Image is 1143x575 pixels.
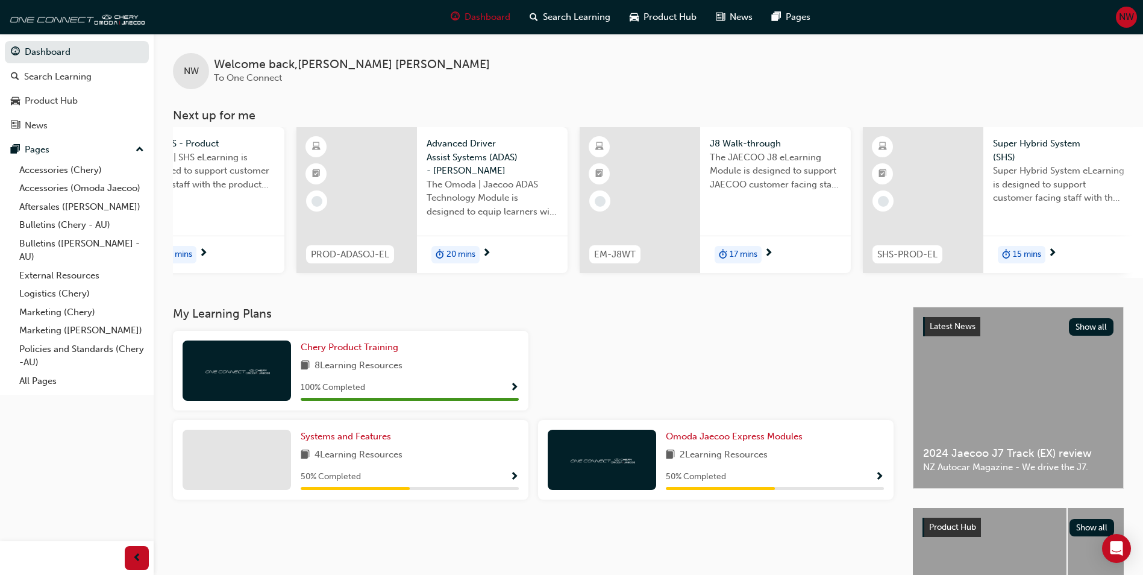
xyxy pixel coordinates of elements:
[14,303,149,322] a: Marketing (Chery)
[595,139,604,155] span: learningResourceType_ELEARNING-icon
[301,342,398,353] span: Chery Product Training
[301,341,403,354] a: Chery Product Training
[510,472,519,483] span: Show Progress
[204,365,270,376] img: oneconnect
[719,247,727,263] span: duration-icon
[5,66,149,88] a: Search Learning
[301,431,391,442] span: Systems and Features
[465,10,510,24] span: Dashboard
[923,460,1113,474] span: NZ Autocar Magazine - We drive the J7.
[772,10,781,25] span: pages-icon
[716,10,725,25] span: news-icon
[1069,318,1114,336] button: Show all
[730,10,753,24] span: News
[595,196,606,207] span: learningRecordVerb_NONE-icon
[25,143,49,157] div: Pages
[923,447,1113,460] span: 2024 Jaecoo J7 Track (EX) review
[133,551,142,566] span: prev-icon
[929,522,976,532] span: Product Hub
[1069,519,1115,536] button: Show all
[762,5,820,30] a: pages-iconPages
[875,470,884,485] button: Show Progress
[510,380,519,395] button: Show Progress
[5,139,149,161] button: Pages
[315,448,402,463] span: 4 Learning Resources
[680,448,768,463] span: 2 Learning Resources
[594,248,636,262] span: EM-J8WT
[136,142,144,158] span: up-icon
[163,248,192,262] span: 30 mins
[930,321,975,331] span: Latest News
[543,10,610,24] span: Search Learning
[14,266,149,285] a: External Resources
[214,72,282,83] span: To One Connect
[301,359,310,374] span: book-icon
[6,5,145,29] img: oneconnect
[14,179,149,198] a: Accessories (Omoda Jaecoo)
[706,5,762,30] a: news-iconNews
[1002,247,1010,263] span: duration-icon
[301,470,361,484] span: 50 % Completed
[436,247,444,263] span: duration-icon
[11,121,20,131] span: news-icon
[5,115,149,137] a: News
[710,137,841,151] span: J8 Walk-through
[510,470,519,485] button: Show Progress
[14,198,149,216] a: Aftersales ([PERSON_NAME])
[173,307,894,321] h3: My Learning Plans
[11,47,20,58] span: guage-icon
[14,216,149,234] a: Bulletins (Chery - AU)
[14,284,149,303] a: Logistics (Chery)
[199,248,208,259] span: next-icon
[1119,10,1134,24] span: NW
[666,431,803,442] span: Omoda Jaecoo Express Modules
[446,248,475,262] span: 20 mins
[427,137,558,178] span: Advanced Driver Assist Systems (ADAS) - [PERSON_NAME]
[427,178,558,219] span: The Omoda | Jaecoo ADAS Technology Module is designed to equip learners with essential knowledge ...
[1013,248,1041,262] span: 15 mins
[630,10,639,25] span: car-icon
[878,139,887,155] span: learningResourceType_ELEARNING-icon
[878,166,887,182] span: booktick-icon
[877,248,938,262] span: SHS-PROD-EL
[666,430,807,444] a: Omoda Jaecoo Express Modules
[312,166,321,182] span: booktick-icon
[214,58,490,72] span: Welcome back , [PERSON_NAME] [PERSON_NAME]
[14,340,149,372] a: Policies and Standards (Chery -AU)
[923,317,1113,336] a: Latest NewsShow all
[315,359,402,374] span: 8 Learning Resources
[595,166,604,182] span: booktick-icon
[14,372,149,391] a: All Pages
[301,381,365,395] span: 100 % Completed
[510,383,519,394] span: Show Progress
[11,72,19,83] span: search-icon
[5,41,149,63] a: Dashboard
[580,127,851,273] a: EM-J8WTJ8 Walk-throughThe JAECOO J8 eLearning Module is designed to support JAECOO customer facin...
[14,234,149,266] a: Bulletins ([PERSON_NAME] - AU)
[312,196,322,207] span: learningRecordVerb_NONE-icon
[14,161,149,180] a: Accessories (Chery)
[296,127,568,273] a: PROD-ADASOJ-ELAdvanced Driver Assist Systems (ADAS) - [PERSON_NAME]The Omoda | Jaecoo ADAS Techno...
[666,448,675,463] span: book-icon
[14,321,149,340] a: Marketing ([PERSON_NAME])
[878,196,889,207] span: learningRecordVerb_NONE-icon
[301,430,396,444] a: Systems and Features
[301,448,310,463] span: book-icon
[666,470,726,484] span: 50 % Completed
[441,5,520,30] a: guage-iconDashboard
[863,127,1134,273] a: SHS-PROD-ELSuper Hybrid System (SHS)Super Hybrid System eLearning is designed to support customer...
[11,96,20,107] span: car-icon
[25,119,48,133] div: News
[482,248,491,259] span: next-icon
[11,145,20,156] span: pages-icon
[25,94,78,108] div: Product Hub
[143,137,275,151] span: J7 | SHS - Product
[312,139,321,155] span: learningResourceType_ELEARNING-icon
[569,454,635,465] img: oneconnect
[710,151,841,192] span: The JAECOO J8 eLearning Module is designed to support JAECOO customer facing staff with the produ...
[993,164,1124,205] span: Super Hybrid System eLearning is designed to support customer facing staff with the understanding...
[451,10,460,25] span: guage-icon
[764,248,773,259] span: next-icon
